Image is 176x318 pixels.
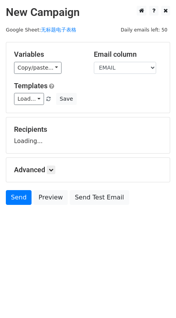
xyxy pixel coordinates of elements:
a: Load... [14,93,44,105]
a: Copy/paste... [14,62,62,74]
button: Save [56,93,76,105]
a: 无标题电子表格 [41,27,76,33]
h5: Variables [14,50,82,59]
a: Send [6,190,32,205]
h5: Advanced [14,166,162,174]
h5: Email column [94,50,162,59]
h2: New Campaign [6,6,170,19]
a: Preview [33,190,68,205]
span: Daily emails left: 50 [118,26,170,34]
h5: Recipients [14,125,162,134]
a: Daily emails left: 50 [118,27,170,33]
a: Templates [14,82,48,90]
small: Google Sheet: [6,27,76,33]
a: Send Test Email [70,190,129,205]
div: Loading... [14,125,162,145]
